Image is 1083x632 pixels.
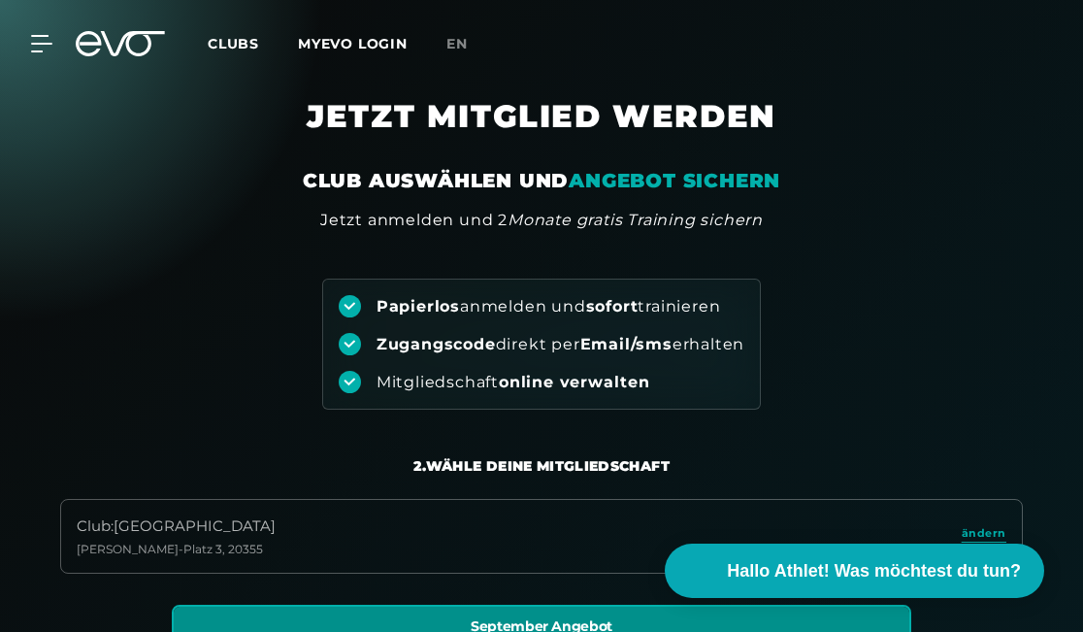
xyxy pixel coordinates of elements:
em: ANGEBOT SICHERN [569,169,780,192]
a: Clubs [208,34,298,52]
div: 2. Wähle deine Mitgliedschaft [413,456,670,476]
span: ändern [962,525,1006,542]
a: ändern [962,525,1006,548]
div: CLUB AUSWÄHLEN UND [303,167,780,194]
strong: Email/sms [580,335,673,353]
strong: online verwalten [499,373,650,391]
div: [PERSON_NAME]-Platz 3 , 20355 [77,542,276,557]
strong: sofort [586,297,639,316]
span: Hallo Athlet! Was möchtest du tun? [727,558,1021,584]
div: Club : [GEOGRAPHIC_DATA] [77,516,276,538]
div: Mitgliedschaft [377,372,650,393]
a: en [446,33,491,55]
a: MYEVO LOGIN [298,35,408,52]
span: Clubs [208,35,259,52]
strong: Zugangscode [377,335,496,353]
h1: JETZT MITGLIED WERDEN [95,97,988,167]
strong: Papierlos [377,297,460,316]
button: Hallo Athlet! Was möchtest du tun? [665,544,1044,598]
div: Jetzt anmelden und 2 [320,209,763,232]
div: anmelden und trainieren [377,296,721,317]
div: direkt per erhalten [377,334,744,355]
em: Monate gratis Training sichern [508,211,763,229]
span: en [446,35,468,52]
